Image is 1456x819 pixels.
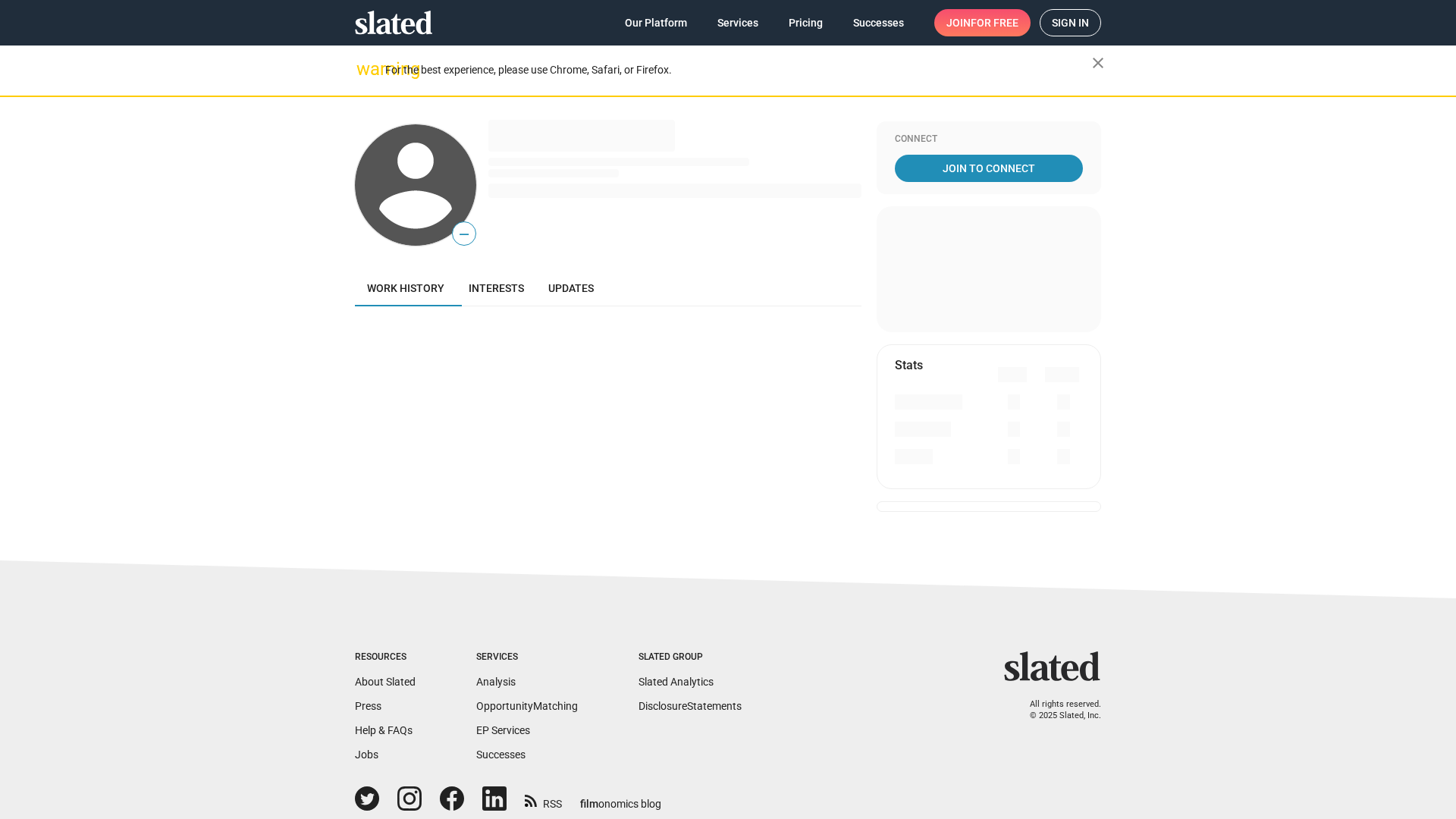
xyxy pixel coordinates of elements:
a: Analysis [476,676,516,688]
a: Pricing [777,9,835,36]
span: Updates [548,282,594,294]
a: Successes [476,748,526,761]
span: Services [717,9,758,36]
span: — [453,224,475,244]
div: Connect [895,133,1083,146]
span: Pricing [789,9,823,36]
a: Updates [536,270,606,306]
a: EP Services [476,724,530,736]
div: Resources [355,651,416,664]
a: DisclosureStatements [639,700,742,712]
a: Join To Connect [895,155,1083,182]
span: Join [946,9,1018,36]
a: Services [705,9,770,36]
mat-card-title: Stats [895,357,923,373]
span: film [580,798,598,810]
span: Interests [469,282,524,294]
a: Our Platform [613,9,699,36]
div: For the best experience, please use Chrome, Safari, or Firefox. [385,60,1092,80]
span: Sign in [1052,10,1089,36]
a: About Slated [355,676,416,688]
span: Work history [367,282,444,294]
mat-icon: close [1089,54,1107,72]
a: Help & FAQs [355,724,413,736]
span: Successes [853,9,904,36]
span: Our Platform [625,9,687,36]
a: Successes [841,9,916,36]
a: Press [355,700,381,712]
a: Slated Analytics [639,676,714,688]
a: filmonomics blog [580,785,661,811]
span: Join To Connect [898,155,1080,182]
a: OpportunityMatching [476,700,578,712]
span: for free [971,9,1018,36]
a: Sign in [1040,9,1101,36]
a: RSS [525,788,562,811]
a: Interests [457,270,536,306]
a: Jobs [355,748,378,761]
mat-icon: warning [356,60,375,78]
div: Services [476,651,578,664]
a: Joinfor free [934,9,1031,36]
div: Slated Group [639,651,742,664]
p: All rights reserved. © 2025 Slated, Inc. [1014,699,1101,721]
a: Work history [355,270,457,306]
